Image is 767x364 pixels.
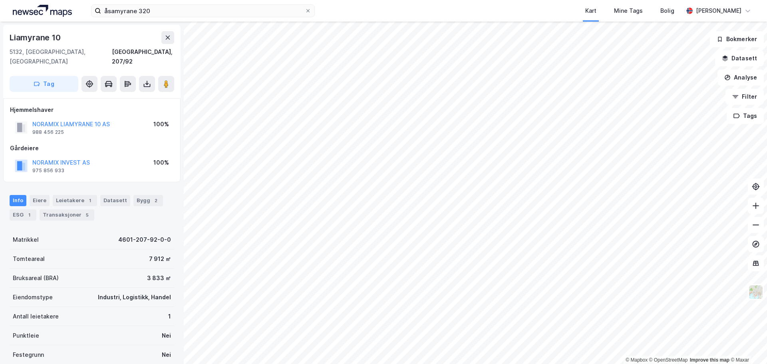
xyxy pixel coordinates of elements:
iframe: Chat Widget [727,326,767,364]
div: [PERSON_NAME] [696,6,741,16]
div: 5 [83,211,91,219]
button: Tag [10,76,78,92]
a: Improve this map [690,357,729,363]
button: Filter [725,89,764,105]
button: Tags [727,108,764,124]
div: 100% [153,158,169,167]
div: 975 856 933 [32,167,64,174]
div: Eiendomstype [13,292,53,302]
div: Matrikkel [13,235,39,245]
div: Mine Tags [614,6,643,16]
div: 100% [153,119,169,129]
div: Gårdeiere [10,143,174,153]
div: Leietakere [53,195,97,206]
div: 1 [86,197,94,205]
a: OpenStreetMap [649,357,688,363]
button: Datasett [715,50,764,66]
button: Bokmerker [710,31,764,47]
div: Punktleie [13,331,39,340]
div: Liamyrane 10 [10,31,62,44]
img: logo.a4113a55bc3d86da70a041830d287a7e.svg [13,5,72,17]
div: 1 [25,211,33,219]
div: Hjemmelshaver [10,105,174,115]
input: Søk på adresse, matrikkel, gårdeiere, leietakere eller personer [101,5,305,17]
div: Info [10,195,26,206]
div: Nei [162,350,171,360]
img: Z [748,284,763,300]
div: Festegrunn [13,350,44,360]
div: Nei [162,331,171,340]
div: [GEOGRAPHIC_DATA], 207/92 [112,47,174,66]
div: Tomteareal [13,254,45,264]
div: Datasett [100,195,130,206]
div: 3 833 ㎡ [147,273,171,283]
div: Transaksjoner [40,209,94,221]
div: 5132, [GEOGRAPHIC_DATA], [GEOGRAPHIC_DATA] [10,47,112,66]
div: 1 [168,312,171,321]
div: Industri, Logistikk, Handel [98,292,171,302]
div: 988 456 225 [32,129,64,135]
div: 2 [152,197,160,205]
a: Mapbox [626,357,648,363]
div: Bygg [133,195,163,206]
div: Bolig [660,6,674,16]
div: 4601-207-92-0-0 [118,235,171,245]
div: ESG [10,209,36,221]
div: Eiere [30,195,50,206]
div: Bruksareal (BRA) [13,273,59,283]
button: Analyse [717,70,764,86]
div: Antall leietakere [13,312,59,321]
div: 7 912 ㎡ [149,254,171,264]
div: Kart [585,6,596,16]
